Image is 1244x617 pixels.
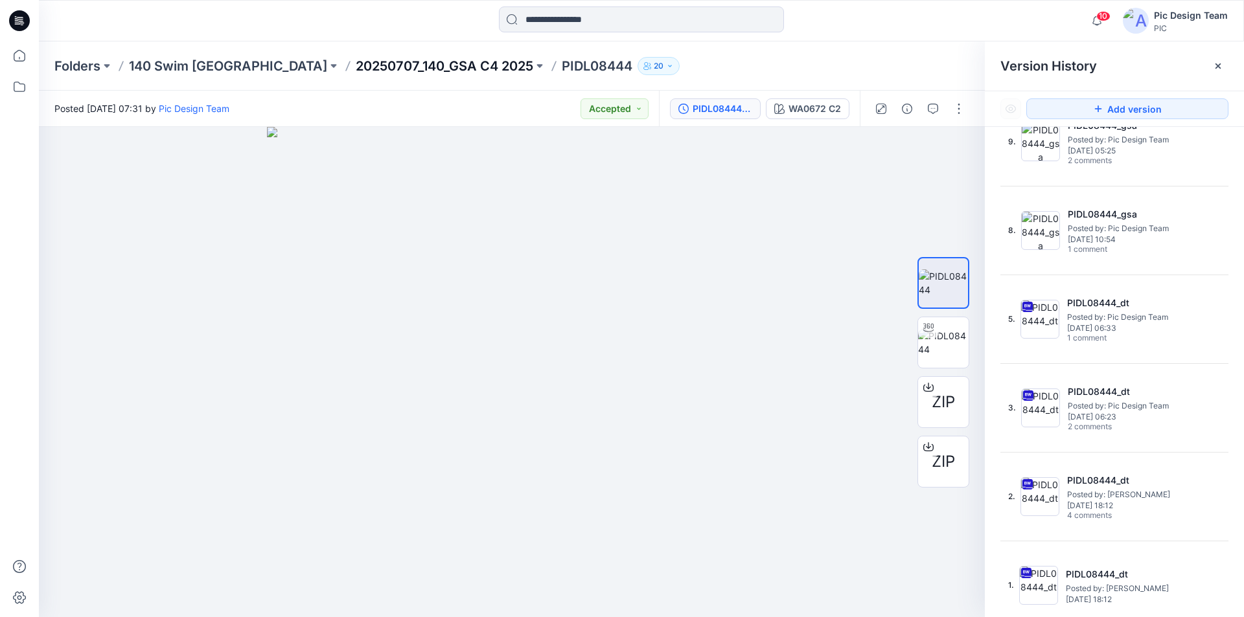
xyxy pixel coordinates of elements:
span: 4 comments [1067,511,1158,521]
a: 20250707_140_GSA C4 2025 [356,57,533,75]
span: 1. [1008,579,1014,591]
img: PIDL08444 [918,329,969,356]
span: 8. [1008,225,1016,236]
img: PIDL08444_gsa [1021,211,1060,250]
span: [DATE] 05:25 [1068,146,1197,155]
span: Posted by: Pic Design Team [1068,399,1197,412]
button: Close [1213,61,1223,71]
span: ZIP [932,390,955,414]
span: 5. [1008,313,1015,325]
button: Details [897,98,917,119]
img: PIDL08444_dt [1020,477,1059,516]
p: PIDL08444 [562,57,632,75]
div: PIC [1154,23,1228,33]
span: 3. [1008,402,1016,414]
img: eyJhbGciOiJIUzI1NiIsImtpZCI6IjAiLCJzbHQiOiJzZXMiLCJ0eXAiOiJKV1QifQ.eyJkYXRhIjp7InR5cGUiOiJzdG9yYW... [267,127,757,617]
span: Posted by: Pic Design Team [1067,311,1197,324]
span: 1 comment [1067,333,1158,344]
div: WA0672 C2 [789,102,841,116]
div: PIDL08444_gsa_v2 [693,102,752,116]
span: Posted by: Pic Design Team [1068,222,1197,235]
a: Pic Design Team [159,103,229,114]
img: PIDL08444_dt [1020,300,1059,339]
span: 2. [1008,491,1015,502]
img: PIDL08444 [919,269,968,297]
span: [DATE] 18:12 [1066,595,1195,604]
span: [DATE] 10:54 [1068,235,1197,244]
span: Posted by: Pic Design Team [1068,133,1197,146]
button: Add version [1026,98,1228,119]
button: WA0672 C2 [766,98,849,119]
h5: PIDL08444_dt [1067,295,1197,311]
img: avatar [1123,8,1149,34]
span: 9. [1008,136,1016,148]
img: PIDL08444_dt [1019,566,1058,605]
h5: PIDL08444_gsa [1068,207,1197,222]
span: [DATE] 06:33 [1067,324,1197,333]
button: Show Hidden Versions [1000,98,1021,119]
span: Version History [1000,58,1097,74]
a: Folders [54,57,100,75]
span: 2 comments [1068,422,1158,432]
h5: PIDL08444_dt [1066,567,1195,582]
span: 2 comments [1068,156,1158,166]
img: PIDL08444_gsa [1021,122,1060,161]
h5: PIDL08444_dt [1067,473,1197,488]
span: Posted by: Libby Wilson [1066,582,1195,595]
span: 10 [1096,11,1111,21]
p: 20 [654,59,663,73]
span: [DATE] 06:23 [1068,412,1197,421]
button: 20 [638,57,680,75]
button: PIDL08444_gsa_v2 [670,98,761,119]
span: 1 comment [1068,245,1158,255]
h5: PIDL08444_dt [1068,384,1197,399]
span: ZIP [932,450,955,473]
div: Pic Design Team [1154,8,1228,23]
a: 140 Swim [GEOGRAPHIC_DATA] [129,57,327,75]
img: PIDL08444_dt [1021,388,1060,427]
span: Posted by: Libby Wilson [1067,488,1197,501]
span: Posted [DATE] 07:31 by [54,102,229,115]
span: [DATE] 18:12 [1067,501,1197,510]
